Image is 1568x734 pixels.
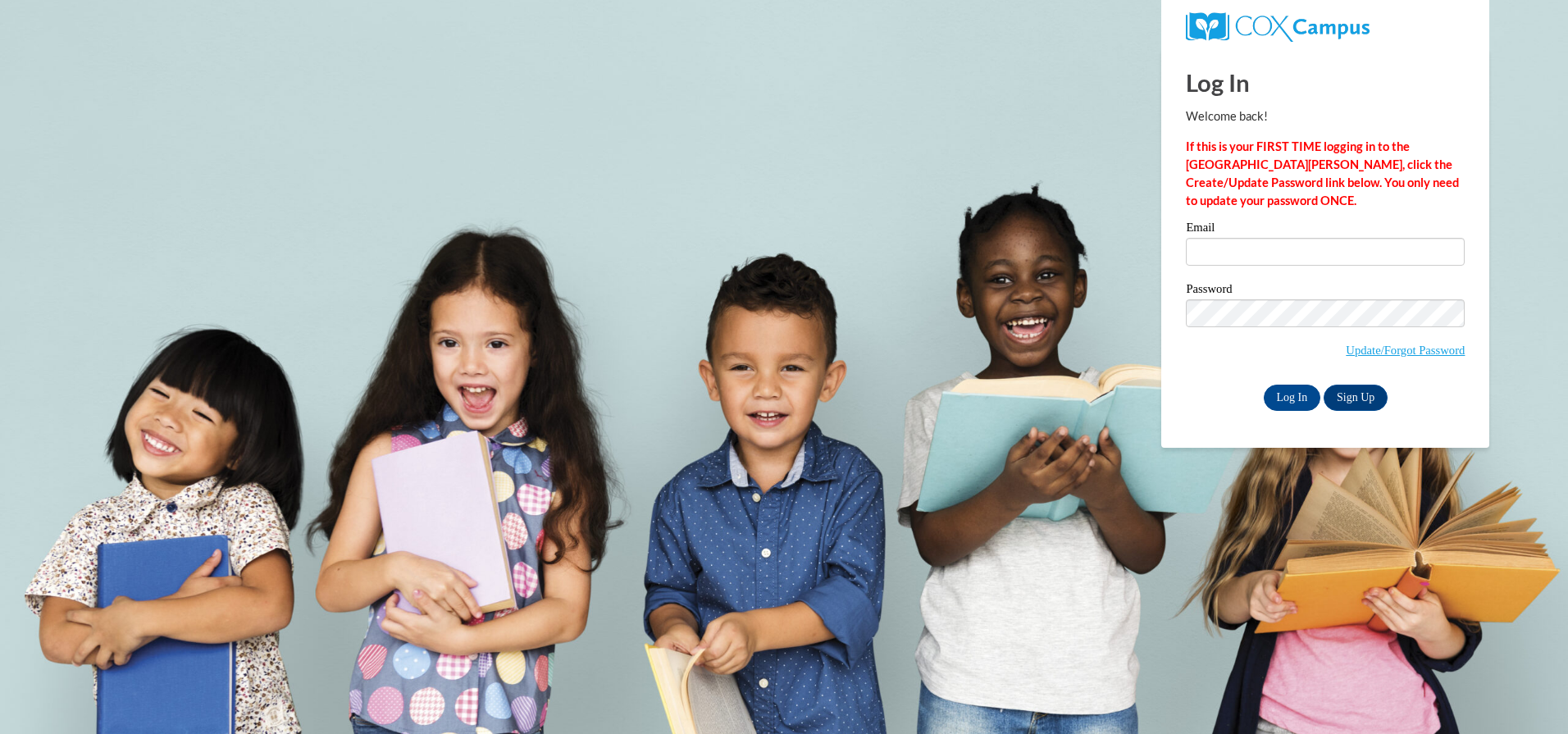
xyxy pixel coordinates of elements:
a: COX Campus [1186,19,1369,33]
p: Welcome back! [1186,107,1465,125]
label: Password [1186,283,1465,299]
strong: If this is your FIRST TIME logging in to the [GEOGRAPHIC_DATA][PERSON_NAME], click the Create/Upd... [1186,139,1459,207]
a: Sign Up [1324,385,1388,411]
h1: Log In [1186,66,1465,99]
a: Update/Forgot Password [1346,344,1465,357]
img: COX Campus [1186,12,1369,42]
input: Log In [1264,385,1321,411]
label: Email [1186,221,1465,238]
